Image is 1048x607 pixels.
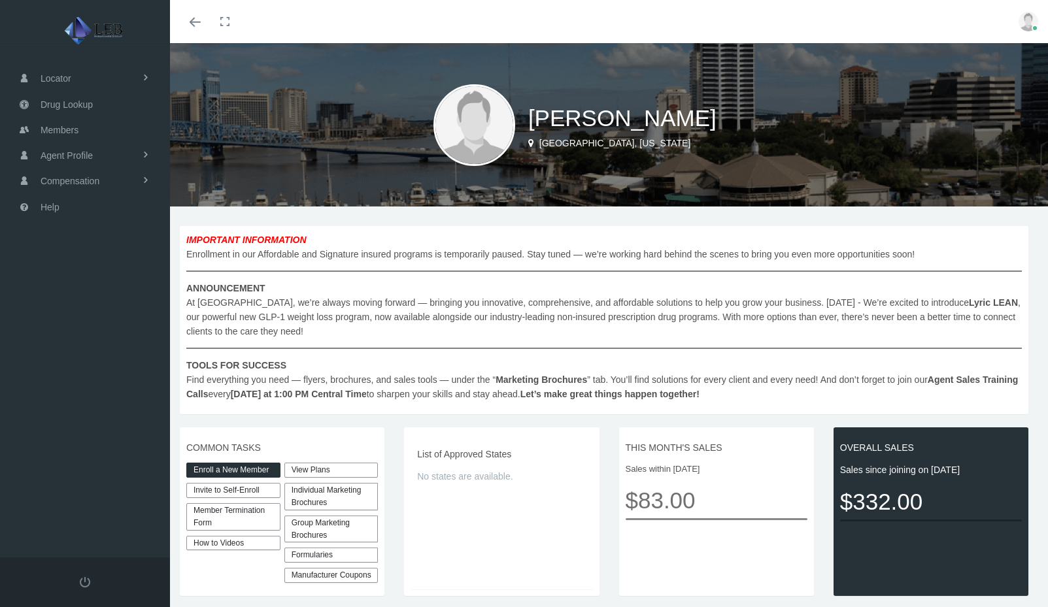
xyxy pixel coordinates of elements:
img: user-placeholder.jpg [1019,12,1038,31]
div: Individual Marketing Brochures [284,483,379,510]
span: COMMON TASKS [186,440,378,455]
span: Enrollment in our Affordable and Signature insured programs is temporarily paused. Stay tuned — w... [186,233,1022,401]
span: No states are available. [417,469,586,484]
div: Group Marketing Brochures [284,516,379,543]
b: Let’s make great things happen together! [520,389,700,399]
a: Manufacturer Coupons [284,568,379,583]
div: Formularies [284,548,379,563]
span: Agent Profile [41,143,93,168]
b: TOOLS FOR SUCCESS [186,360,286,370]
span: [PERSON_NAME] [528,105,717,131]
a: How to Videos [186,536,280,551]
span: $332.00 [840,484,1022,519]
b: [DATE] at 1:00 PM Central Time [231,389,367,399]
a: View Plans [284,463,379,478]
b: Lyric LEAN [969,297,1018,308]
span: Members [41,118,78,142]
a: Member Termination Form [186,503,280,531]
span: Locator [41,66,71,91]
a: Enroll a New Member [186,463,280,478]
span: [GEOGRAPHIC_DATA], [US_STATE] [539,138,691,148]
span: THIS MONTH'S SALES [626,440,807,455]
a: Invite to Self-Enroll [186,483,280,498]
img: LEB INSURANCE GROUP [17,14,174,47]
b: ANNOUNCEMENT [186,283,265,293]
span: Drug Lookup [41,92,93,117]
span: List of Approved States [417,447,586,461]
span: Compensation [41,169,99,193]
span: Sales within [DATE] [626,463,807,476]
b: IMPORTANT INFORMATION [186,235,307,245]
span: Help [41,195,59,220]
span: OVERALL SALES [840,440,1022,455]
b: Marketing Brochures [496,374,587,385]
img: user-placeholder.jpg [433,84,515,166]
span: $83.00 [626,482,807,518]
span: Sales since joining on [DATE] [840,463,1022,477]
